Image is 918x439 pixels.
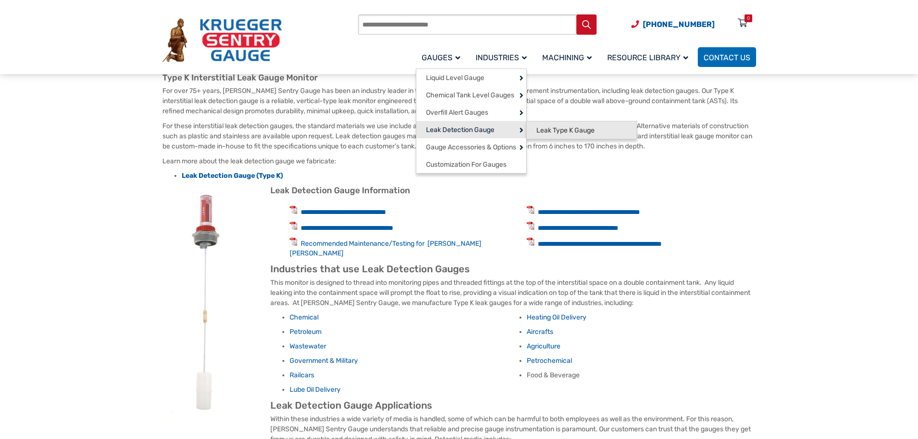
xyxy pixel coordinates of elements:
[416,138,526,156] a: Gauge Accessories & Options
[536,46,601,68] a: Machining
[527,313,586,321] a: Heating Oil Delivery
[162,18,282,63] img: Krueger Sentry Gauge
[290,386,341,394] a: Lube Oil Delivery
[698,47,756,67] a: Contact Us
[527,371,756,380] li: Food & Beverage
[607,53,688,62] span: Resource Library
[416,86,526,104] a: Chemical Tank Level Gauges
[542,53,592,62] span: Machining
[426,91,514,100] span: Chemical Tank Level Gauges
[470,46,536,68] a: Industries
[631,18,715,30] a: Phone Number (920) 434-8860
[601,46,698,68] a: Resource Library
[527,342,560,350] a: Agriculture
[426,143,516,152] span: Gauge Accessories & Options
[162,121,756,151] p: For these interstitial leak detection gauges, the standard materials we use include an HDPE Float...
[476,53,527,62] span: Industries
[162,263,756,275] h2: Industries that use Leak Detection Gauges
[162,73,756,83] h3: Type K Interstitial Leak Gauge Monitor
[416,46,470,68] a: Gauges
[162,156,756,166] p: Learn more about the leak detection gauge we fabricate:
[416,69,526,86] a: Liquid Level Gauge
[416,156,526,173] a: Customization For Gauges
[290,357,358,365] a: Government & Military
[643,20,715,29] span: [PHONE_NUMBER]
[527,121,637,139] a: Leak Type K Gauge
[416,104,526,121] a: Overfill Alert Gauges
[290,313,319,321] a: Chemical
[162,186,756,196] h3: Leak Detection Gauge Information
[426,108,488,117] span: Overfill Alert Gauges
[416,121,526,138] a: Leak Detection Gauge
[426,74,484,82] span: Liquid Level Gauge
[704,53,750,62] span: Contact Us
[747,14,750,22] div: 0
[290,342,326,350] a: Wastewater
[527,357,572,365] a: Petrochemical
[422,53,460,62] span: Gauges
[536,126,595,135] span: Leak Type K Gauge
[426,160,506,169] span: Customization For Gauges
[162,399,756,412] h2: Leak Detection Gauge Applications
[426,126,494,134] span: Leak Detection Gauge
[290,328,321,336] a: Petroleum
[290,239,481,257] a: Recommended Maintenance/Testing for [PERSON_NAME] [PERSON_NAME]
[162,278,756,308] p: This monitor is designed to thread into monitoring pipes and threaded fittings at the top of the ...
[162,86,756,116] p: For over 75+ years, [PERSON_NAME] Sentry Gauge has been an industry leader in the production of h...
[162,186,259,421] img: leak detection gauge
[290,371,314,379] a: Railcars
[527,328,553,336] a: Aircrafts
[182,172,283,180] a: Leak Detection Gauge (Type K)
